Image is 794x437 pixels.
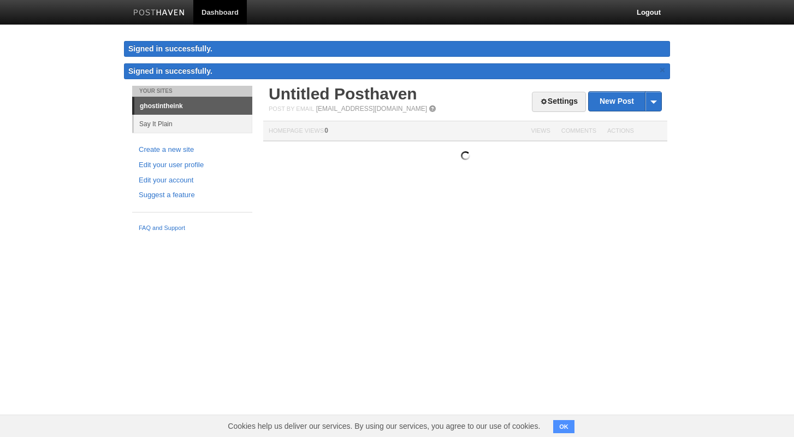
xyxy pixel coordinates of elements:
[532,92,586,112] a: Settings
[132,86,252,97] li: Your Sites
[269,85,417,103] a: Untitled Posthaven
[556,121,602,141] th: Comments
[128,67,212,75] span: Signed in successfully.
[139,144,246,156] a: Create a new site
[139,160,246,171] a: Edit your user profile
[602,121,667,141] th: Actions
[263,121,525,141] th: Homepage Views
[657,63,667,77] a: ×
[461,151,470,160] img: loading.gif
[139,175,246,186] a: Edit your account
[589,92,661,111] a: New Post
[525,121,555,141] th: Views
[134,97,252,115] a: ghostintheink
[553,420,574,433] button: OK
[316,105,427,113] a: [EMAIL_ADDRESS][DOMAIN_NAME]
[324,127,328,134] span: 0
[269,105,314,112] span: Post by Email
[139,190,246,201] a: Suggest a feature
[134,115,252,133] a: Say It Plain
[217,415,551,437] span: Cookies help us deliver our services. By using our services, you agree to our use of cookies.
[124,41,670,57] div: Signed in successfully.
[133,9,185,17] img: Posthaven-bar
[139,223,246,233] a: FAQ and Support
